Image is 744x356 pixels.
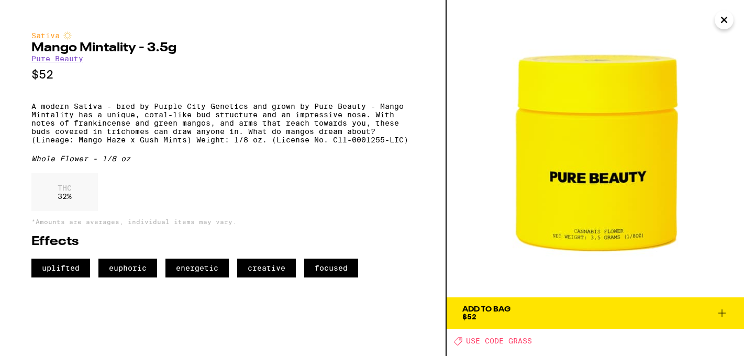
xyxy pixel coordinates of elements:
[304,259,358,277] span: focused
[447,297,744,329] button: Add To Bag$52
[715,10,734,29] button: Close
[462,313,476,321] span: $52
[31,218,414,225] p: *Amounts are averages, individual items may vary.
[6,7,75,16] span: Hi. Need any help?
[31,42,414,54] h2: Mango Mintality - 3.5g
[31,102,414,144] p: A modern Sativa - bred by Purple City Genetics and grown by Pure Beauty - Mango Mintality has a u...
[63,31,72,40] img: sativaColor.svg
[466,337,532,346] span: USE CODE GRASS
[98,259,157,277] span: euphoric
[462,306,510,313] div: Add To Bag
[58,184,72,192] p: THC
[31,236,414,248] h2: Effects
[31,54,83,63] a: Pure Beauty
[31,259,90,277] span: uplifted
[31,31,414,40] div: Sativa
[31,68,414,81] p: $52
[31,173,98,211] div: 32 %
[165,259,229,277] span: energetic
[237,259,296,277] span: creative
[31,154,414,163] div: Whole Flower - 1/8 oz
